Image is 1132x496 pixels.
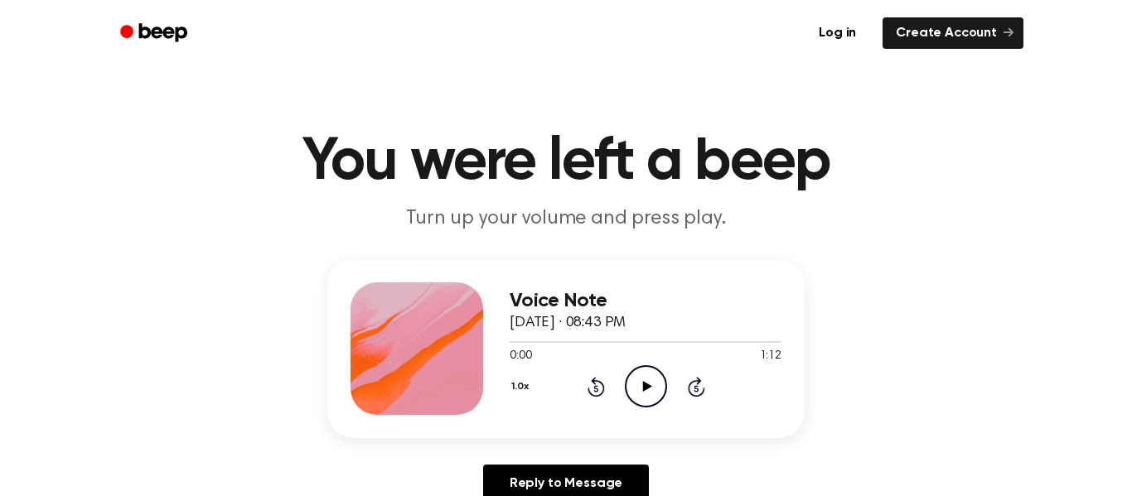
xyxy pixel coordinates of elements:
span: [DATE] · 08:43 PM [510,315,626,330]
span: 1:12 [760,348,781,365]
a: Beep [109,17,202,50]
p: Turn up your volume and press play. [248,205,884,233]
button: 1.0x [510,373,535,401]
h3: Voice Note [510,290,781,312]
a: Create Account [883,17,1023,49]
h1: You were left a beep [142,132,990,192]
span: 0:00 [510,348,531,365]
a: Log in [802,14,873,52]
